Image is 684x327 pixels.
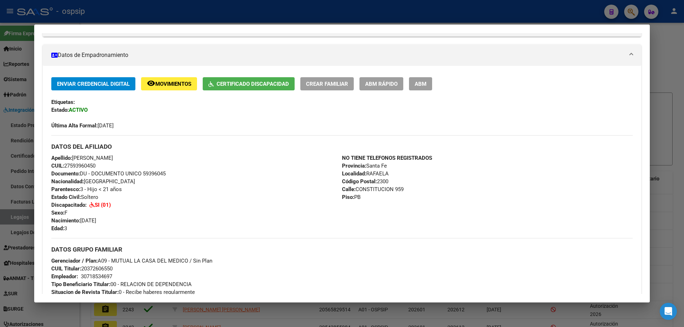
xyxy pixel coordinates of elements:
mat-icon: remove_red_eye [147,79,155,88]
h3: DATOS DEL AFILIADO [51,143,633,151]
strong: CUIL: [51,163,64,169]
span: 3 [51,225,67,232]
strong: Empleador: [51,273,78,280]
strong: Código Postal: [342,178,377,185]
span: 0 - Recibe haberes regularmente [51,289,195,295]
span: [DATE] [51,217,96,224]
span: RAFAELA [342,170,389,177]
button: Enviar Credencial Digital [51,77,135,90]
span: F [51,210,67,216]
span: DU - DOCUMENTO UNICO 59396045 [51,170,166,177]
strong: Parentesco: [51,186,80,192]
span: 20372606550 [51,265,113,272]
strong: Situacion de Revista Titular: [51,289,119,295]
span: PB [342,194,361,200]
button: ABM [409,77,432,90]
strong: Nacimiento: [51,217,80,224]
strong: ACTIVO [69,107,88,113]
button: Movimientos [141,77,197,90]
button: Crear Familiar [300,77,354,90]
strong: Sexo: [51,210,64,216]
span: Certificado Discapacidad [217,81,289,87]
strong: Edad: [51,225,64,232]
span: ABM [415,81,426,87]
mat-panel-title: Datos de Empadronamiento [51,51,624,59]
div: 30718534697 [81,273,112,280]
span: Soltero [51,194,98,200]
strong: Discapacitado: [51,202,87,208]
span: [DATE] [51,122,114,129]
strong: Piso: [342,194,354,200]
strong: NO TIENE TELEFONOS REGISTRADOS [342,155,432,161]
strong: Gerenciador / Plan: [51,258,98,264]
span: 2300 [342,178,388,185]
span: ABM Rápido [365,81,398,87]
strong: SI (01) [95,202,111,208]
strong: CUIL Titular: [51,265,81,272]
span: A09 - MUTUAL LA CASA DEL MEDICO / Sin Plan [51,258,212,264]
span: Movimientos [155,81,191,87]
mat-expansion-panel-header: Datos de Empadronamiento [43,44,641,66]
strong: Tipo Beneficiario Titular: [51,281,110,288]
span: CONSTITUCION 959 [342,186,404,192]
div: Open Intercom Messenger [660,303,677,320]
strong: Última Alta Formal: [51,122,98,129]
span: Crear Familiar [306,81,348,87]
button: ABM Rápido [359,77,403,90]
button: Certificado Discapacidad [203,77,295,90]
h3: DATOS GRUPO FAMILIAR [51,246,633,253]
strong: Documento: [51,170,80,177]
strong: Calle: [342,186,356,192]
span: [PERSON_NAME] [51,155,113,161]
strong: Estado Civil: [51,194,81,200]
strong: Nacionalidad: [51,178,84,185]
strong: Etiquetas: [51,99,75,105]
span: 27593960450 [51,163,95,169]
strong: Apellido: [51,155,72,161]
strong: Estado: [51,107,69,113]
span: [GEOGRAPHIC_DATA] [51,178,135,185]
span: Enviar Credencial Digital [57,81,130,87]
span: 3 - Hijo < 21 años [51,186,122,192]
span: Santa Fe [342,163,387,169]
span: 00 - RELACION DE DEPENDENCIA [51,281,192,288]
strong: Localidad: [342,170,366,177]
strong: Provincia: [342,163,366,169]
